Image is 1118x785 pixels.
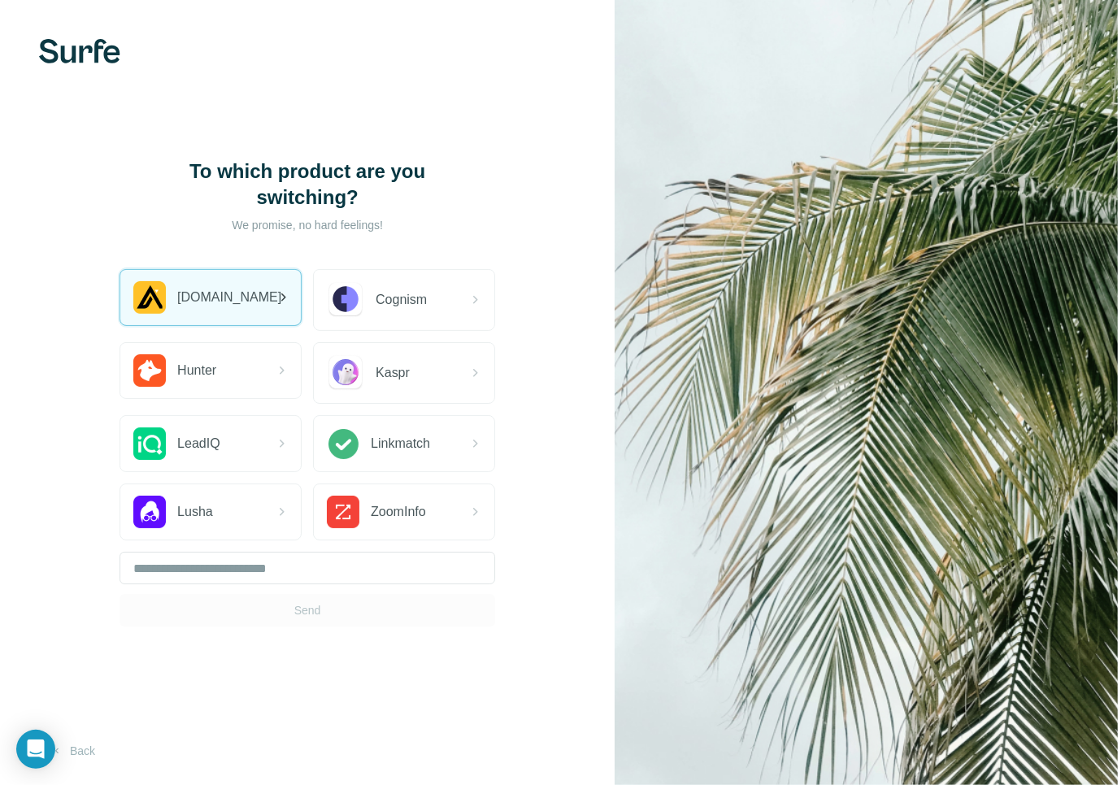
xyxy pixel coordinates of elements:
[371,502,426,522] span: ZoomInfo
[39,736,107,765] button: Back
[16,730,55,769] div: Open Intercom Messenger
[376,363,410,383] span: Kaspr
[177,502,213,522] span: Lusha
[133,496,166,528] img: Lusha Logo
[327,281,364,319] img: Cognism Logo
[177,361,216,380] span: Hunter
[39,39,120,63] img: Surfe's logo
[327,496,359,528] img: ZoomInfo Logo
[371,434,430,453] span: Linkmatch
[145,158,470,210] h1: To which product are you switching?
[177,288,281,307] span: [DOMAIN_NAME]
[133,427,166,460] img: LeadIQ Logo
[145,217,470,233] p: We promise, no hard feelings!
[133,281,166,314] img: Apollo.io Logo
[133,354,166,387] img: Hunter.io Logo
[327,354,364,392] img: Kaspr Logo
[177,434,220,453] span: LeadIQ
[376,290,427,310] span: Cognism
[327,427,359,460] img: Linkmatch Logo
